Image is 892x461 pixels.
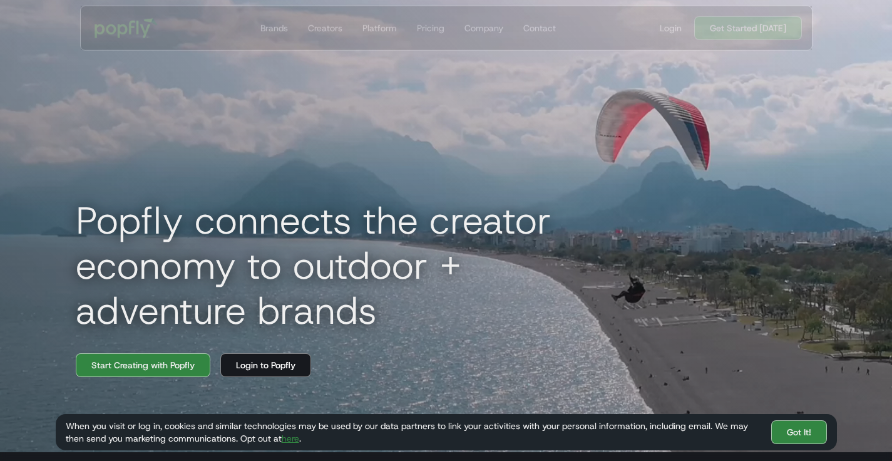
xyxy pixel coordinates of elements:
div: Login [660,22,682,34]
div: Platform [362,22,396,34]
a: home [86,9,167,47]
div: Company [464,22,503,34]
a: Creators [302,6,347,50]
a: Start Creating with Popfly [76,353,210,377]
a: Login to Popfly [220,353,311,377]
a: Company [459,6,508,50]
a: here [282,433,299,444]
div: Brands [260,22,287,34]
a: Brands [255,6,292,50]
a: Platform [357,6,401,50]
a: Login [655,22,687,34]
a: Got It! [771,420,827,444]
div: Contact [523,22,555,34]
a: Contact [518,6,560,50]
div: Creators [307,22,342,34]
a: Pricing [411,6,449,50]
div: Pricing [416,22,444,34]
h1: Popfly connects the creator economy to outdoor + adventure brands [66,198,629,333]
a: Get Started [DATE] [694,16,802,40]
div: When you visit or log in, cookies and similar technologies may be used by our data partners to li... [66,420,761,445]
